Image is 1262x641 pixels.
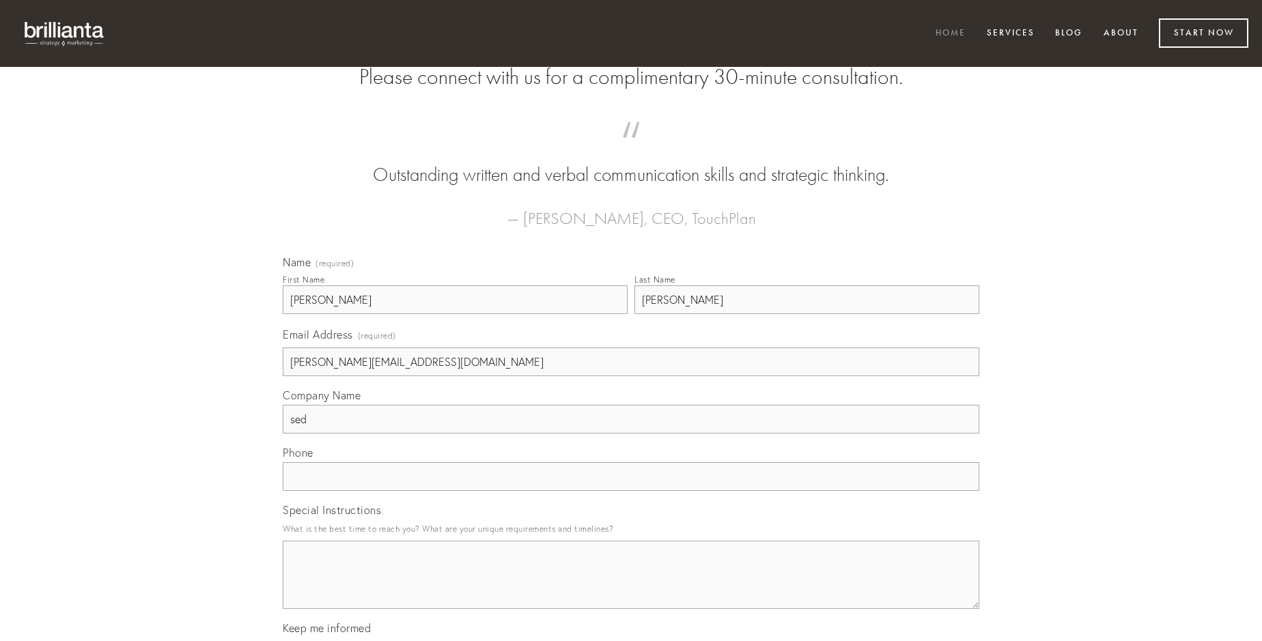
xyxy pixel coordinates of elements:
[634,274,675,285] div: Last Name
[358,326,396,345] span: (required)
[978,23,1043,45] a: Services
[1159,18,1248,48] a: Start Now
[14,14,116,53] img: brillianta - research, strategy, marketing
[305,135,957,188] blockquote: Outstanding written and verbal communication skills and strategic thinking.
[283,255,311,269] span: Name
[283,388,361,402] span: Company Name
[315,259,354,268] span: (required)
[1046,23,1091,45] a: Blog
[927,23,974,45] a: Home
[283,328,353,341] span: Email Address
[283,621,371,635] span: Keep me informed
[305,135,957,162] span: “
[283,503,381,517] span: Special Instructions
[283,519,979,538] p: What is the best time to reach you? What are your unique requirements and timelines?
[1095,23,1147,45] a: About
[283,274,324,285] div: First Name
[283,64,979,90] h2: Please connect with us for a complimentary 30-minute consultation.
[283,446,313,459] span: Phone
[305,188,957,232] figcaption: — [PERSON_NAME], CEO, TouchPlan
